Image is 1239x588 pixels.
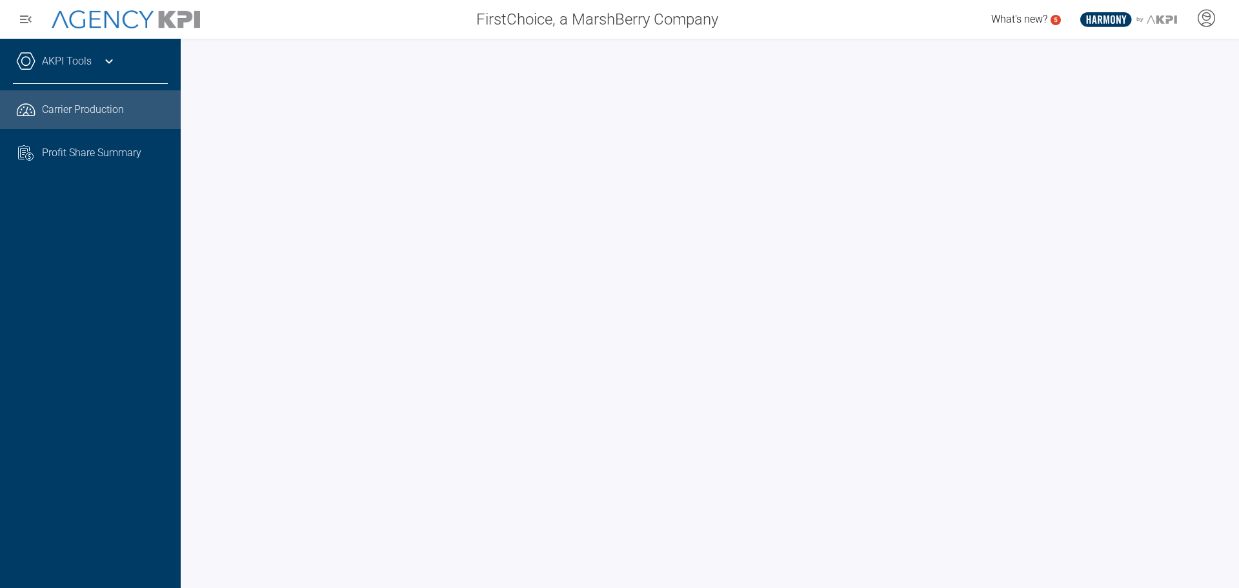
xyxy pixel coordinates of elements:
span: FirstChoice, a MarshBerry Company [476,8,718,31]
span: Profit Share Summary [42,145,141,161]
span: Carrier Production [42,102,124,117]
span: What's new? [991,13,1047,25]
text: 5 [1054,16,1058,23]
img: AgencyKPI [52,10,200,29]
a: AKPI Tools [42,54,92,69]
a: 5 [1051,15,1061,25]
